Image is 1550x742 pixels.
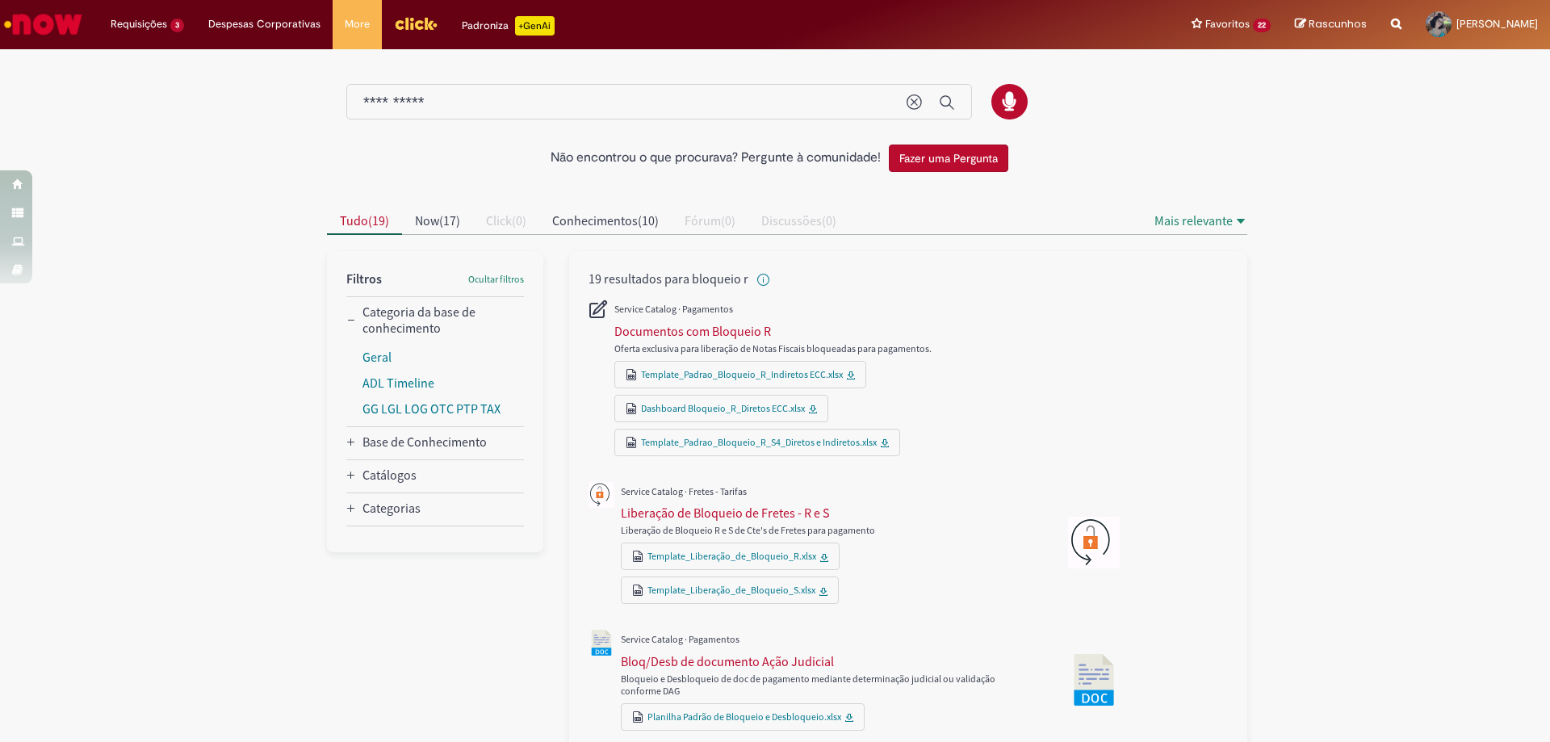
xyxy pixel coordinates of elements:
p: +GenAi [515,16,555,36]
h2: Não encontrou o que procurava? Pergunte à comunidade! [551,151,881,166]
span: Requisições [111,16,167,32]
span: More [345,16,370,32]
span: 22 [1253,19,1271,32]
span: Rascunhos [1309,16,1367,31]
span: [PERSON_NAME] [1456,17,1538,31]
img: click_logo_yellow_360x200.png [394,11,438,36]
span: Despesas Corporativas [208,16,320,32]
button: Fazer uma Pergunta [889,145,1008,172]
span: 3 [170,19,184,32]
div: Padroniza [462,16,555,36]
a: Rascunhos [1295,17,1367,32]
span: Favoritos [1205,16,1250,32]
img: ServiceNow [2,8,85,40]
